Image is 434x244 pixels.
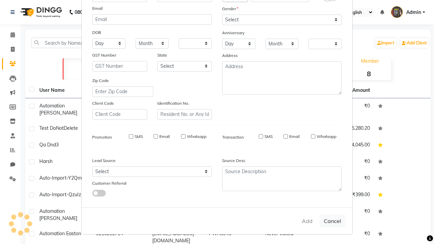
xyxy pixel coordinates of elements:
[92,52,116,58] label: GST Number
[289,134,300,140] label: Email
[92,109,147,120] input: Client Code
[92,134,112,140] label: Promotion
[92,86,153,97] input: Enter Zip Code
[187,134,206,140] label: Whatsapp
[222,6,238,12] label: Gender
[159,134,170,140] label: Email
[92,29,101,36] label: DOB
[222,53,238,59] label: Address
[92,5,103,12] label: Email
[157,109,212,120] input: Resident No. or Any Id
[222,158,245,164] label: Source Desc
[135,134,143,140] label: SMS
[92,61,147,72] input: GST Number
[92,158,116,164] label: Lead Source
[319,215,346,227] button: Cancel
[92,78,109,84] label: Zip Code
[222,30,244,36] label: Anniversary
[92,14,212,25] input: Email
[157,52,167,58] label: State
[222,134,244,140] label: Transaction
[92,100,114,106] label: Client Code
[317,134,336,140] label: Whatsapp
[157,100,189,106] label: Identification No.
[264,134,273,140] label: SMS
[92,180,126,186] label: Customer Referral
